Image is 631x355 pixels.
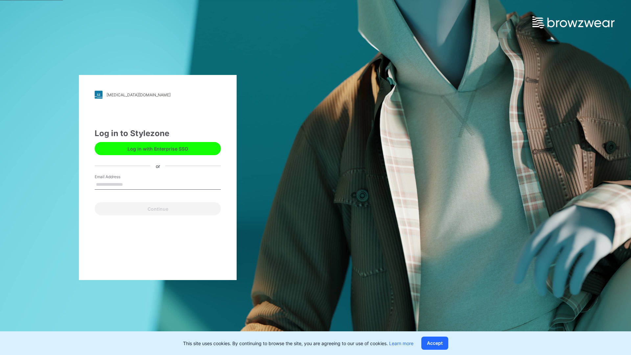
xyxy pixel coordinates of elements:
[389,341,413,346] a: Learn more
[95,142,221,155] button: Log in with Enterprise SSO
[106,92,171,97] div: [MEDICAL_DATA][DOMAIN_NAME]
[183,340,413,347] p: This site uses cookies. By continuing to browse the site, you are agreeing to our use of cookies.
[95,128,221,139] div: Log in to Stylezone
[95,91,103,99] img: stylezone-logo.562084cfcfab977791bfbf7441f1a819.svg
[95,174,141,180] label: Email Address
[95,91,221,99] a: [MEDICAL_DATA][DOMAIN_NAME]
[151,162,165,169] div: or
[421,337,448,350] button: Accept
[532,16,615,28] img: browzwear-logo.e42bd6dac1945053ebaf764b6aa21510.svg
